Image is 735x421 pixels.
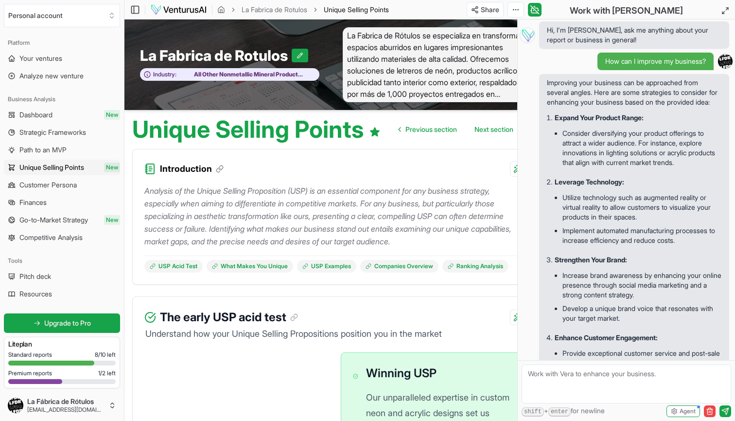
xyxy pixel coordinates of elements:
li: Provide exceptional customer service and post-sale follow-ups to encourage repeat business and cu... [562,347,721,380]
a: Companies Overview [360,260,438,273]
span: [EMAIL_ADDRESS][DOMAIN_NAME] [27,406,105,414]
div: Business Analysis [4,92,120,107]
span: Agent [680,407,696,415]
img: Vera [520,27,535,43]
a: What Makes You Unique [207,260,293,273]
span: Hi, I'm [PERSON_NAME], ask me anything about your report or business in general! [547,25,721,45]
span: How can I improve my business? [605,56,706,66]
strong: Strengthen Your Brand: [555,256,627,264]
span: La Fábrica de Rótulos [27,397,105,406]
a: Analyze new venture [4,68,120,84]
span: All Other Nonmetallic Mineral Product Manufacturing [176,71,314,78]
span: Dashboard [19,110,52,120]
a: USP Examples [297,260,356,273]
img: ACg8ocLpVGY_CZecl7sgZw2S3-Fi2qbUh63FiK9OQSFsWm-2MrE2FtLQ=s96-c [8,398,23,413]
a: Competitive Analysis [4,230,120,245]
a: Path to an MVP [4,142,120,158]
a: USP Acid Test [144,260,203,273]
span: Standard reports [8,351,52,359]
li: Develop a unique brand voice that resonates with your target market. [562,302,721,325]
kbd: shift [522,407,544,417]
a: Unique Selling PointsNew [4,160,120,175]
span: Strategic Frameworks [19,128,86,137]
h3: Winning USP [366,365,513,382]
span: New [104,163,120,172]
h3: Introduction [160,162,224,176]
li: Utilize technology such as augmented reality or virtual reality to allow customers to visualize y... [562,191,721,224]
span: Next section [474,125,513,134]
span: Your ventures [19,54,62,63]
span: Share [481,5,499,15]
strong: Leverage Technology: [555,178,624,186]
button: Share [467,2,504,18]
nav: breadcrumb [217,5,389,15]
li: Consider diversifying your product offerings to attract a wider audience. For instance, explore i... [562,127,721,169]
a: Ranking Analysis [442,260,508,273]
a: Strategic Frameworks [4,125,120,140]
span: Unique Selling Points [324,5,389,15]
a: Customer Persona [4,177,120,193]
span: La Fabrica de Rotulos [140,47,292,64]
a: Resources [4,286,120,302]
div: Tools [4,253,120,269]
a: La Fabrica de Rotulos [242,5,307,15]
span: Analyze new venture [19,71,84,81]
button: La Fábrica de Rótulos[EMAIL_ADDRESS][DOMAIN_NAME] [4,394,120,417]
span: Go-to-Market Strategy [19,215,88,225]
h1: Unique Selling Points [132,118,381,141]
a: DashboardNew [4,107,120,123]
p: Understand how your Unique Selling Propositions position you in the market [144,327,525,341]
img: ACg8ocLpVGY_CZecl7sgZw2S3-Fi2qbUh63FiK9OQSFsWm-2MrE2FtLQ=s96-c [718,54,733,69]
a: Your ventures [4,51,120,66]
h3: The early USP acid test [160,309,298,326]
button: Select an organization [4,4,120,27]
span: Finances [19,198,47,207]
span: Path to an MVP [19,145,67,155]
p: Improving your business can be approached from several angles. Here are some strategies to consid... [547,78,721,107]
a: Finances [4,195,120,210]
a: Go-to-Market StrategyNew [4,212,120,228]
a: Pitch deck [4,269,120,284]
span: Premium reports [8,369,52,377]
button: Agent [666,405,700,417]
li: Implement automated manufacturing processes to increase efficiency and reduce costs. [562,224,721,247]
span: 8 / 10 left [95,351,116,359]
span: La Fabrica de Rótulos se especializa en transformar espacios aburridos en lugares impresionantes ... [343,27,538,102]
span: Previous section [405,125,457,134]
strong: Expand Your Product Range: [555,113,644,122]
img: logo [150,4,207,16]
span: New [104,215,120,225]
span: 1 / 2 left [98,369,116,377]
button: Industry:All Other Nonmetallic Mineral Product Manufacturing [140,68,319,81]
h3: Lite plan [8,339,116,349]
span: + for newline [522,406,605,417]
span: Customer Persona [19,180,77,190]
span: Pitch deck [19,272,51,281]
nav: pagination [391,120,528,139]
strong: Enhance Customer Engagement: [555,333,658,342]
span: Industry: [153,71,176,78]
span: Unique Selling Points [324,5,389,14]
span: Upgrade to Pro [44,318,91,328]
span: Competitive Analysis [19,233,83,242]
span: Unique Selling Points [19,163,84,172]
p: Analysis of the Unique Selling Proposition (USP) is an essential component for any business strat... [144,184,525,248]
h2: Work with [PERSON_NAME] [570,4,683,18]
a: Upgrade to Pro [4,313,120,333]
a: Go to next page [467,120,528,139]
span: New [104,110,120,120]
span: Resources [19,289,52,299]
li: Increase brand awareness by enhancing your online presence through social media marketing and a s... [562,269,721,302]
kbd: enter [548,407,571,417]
a: Go to previous page [391,120,465,139]
div: Platform [4,35,120,51]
